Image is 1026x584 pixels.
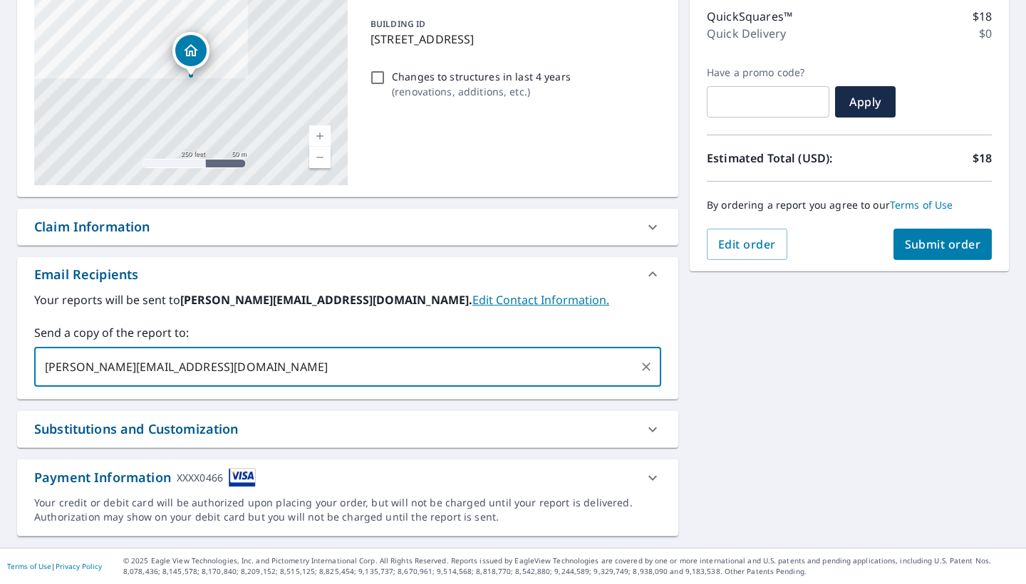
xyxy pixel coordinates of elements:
[17,411,678,447] div: Substitutions and Customization
[7,561,51,571] a: Terms of Use
[707,150,849,167] p: Estimated Total (USD):
[890,198,953,212] a: Terms of Use
[7,562,102,570] p: |
[973,8,992,25] p: $18
[123,556,1019,577] p: © 2025 Eagle View Technologies, Inc. and Pictometry International Corp. All Rights Reserved. Repo...
[973,150,992,167] p: $18
[177,468,223,487] div: XXXX0466
[34,265,138,284] div: Email Recipients
[34,468,256,487] div: Payment Information
[34,291,661,308] label: Your reports will be sent to
[370,18,425,30] p: BUILDING ID
[370,31,655,48] p: [STREET_ADDRESS]
[34,217,150,236] div: Claim Information
[17,459,678,496] div: Payment InformationXXXX0466cardImage
[229,468,256,487] img: cardImage
[472,292,609,308] a: EditContactInfo
[17,257,678,291] div: Email Recipients
[309,125,331,147] a: Current Level 17, Zoom In
[56,561,102,571] a: Privacy Policy
[17,209,678,245] div: Claim Information
[835,86,896,118] button: Apply
[392,69,571,84] p: Changes to structures in last 4 years
[172,32,209,76] div: Dropped pin, building 1, Residential property, 3285 N Arlington Heights Rd Arlington Heights, IL ...
[707,199,992,212] p: By ordering a report you agree to our
[707,229,787,260] button: Edit order
[707,66,829,79] label: Have a promo code?
[180,292,472,308] b: [PERSON_NAME][EMAIL_ADDRESS][DOMAIN_NAME].
[34,496,661,524] div: Your credit or debit card will be authorized upon placing your order, but will not be charged unt...
[636,357,656,377] button: Clear
[309,147,331,168] a: Current Level 17, Zoom Out
[979,25,992,42] p: $0
[846,94,884,110] span: Apply
[707,25,786,42] p: Quick Delivery
[392,84,571,99] p: ( renovations, additions, etc. )
[707,8,792,25] p: QuickSquares™
[34,419,239,439] div: Substitutions and Customization
[34,324,661,341] label: Send a copy of the report to:
[893,229,993,260] button: Submit order
[718,236,776,252] span: Edit order
[905,236,981,252] span: Submit order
